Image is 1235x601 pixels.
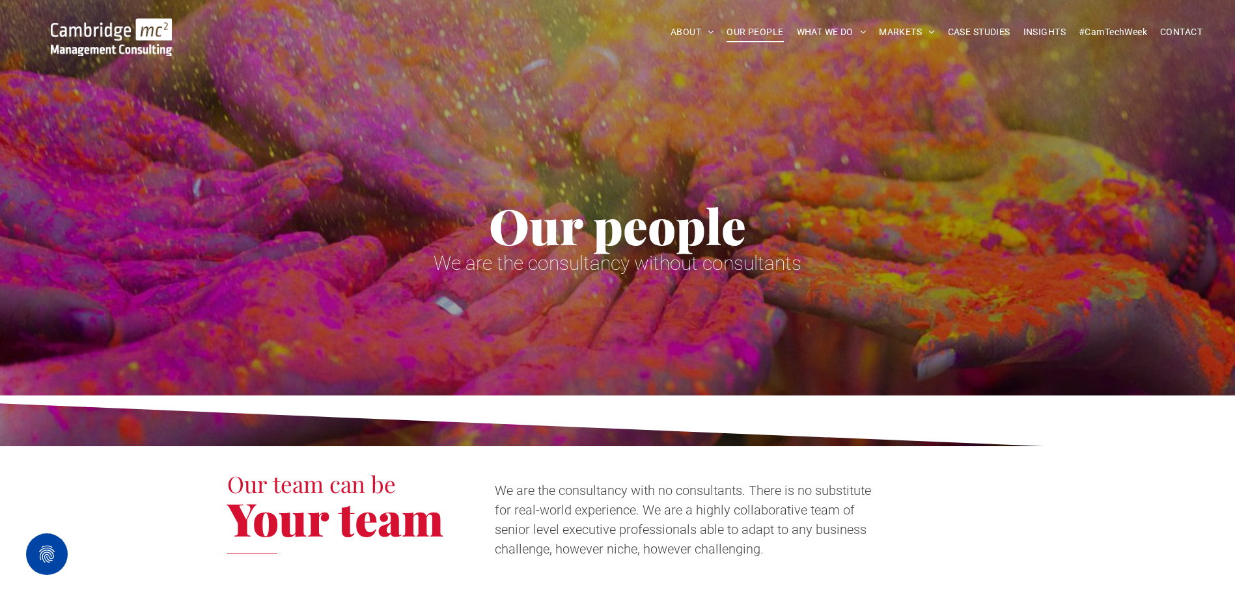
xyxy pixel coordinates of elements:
[495,483,871,557] span: We are the consultancy with no consultants. There is no substitute for real-world experience. We ...
[51,20,172,34] a: Your Business Transformed | Cambridge Management Consulting
[434,252,801,274] span: We are the consultancy without consultants
[1072,22,1154,42] a: #CamTechWeek
[227,468,396,499] span: Our team can be
[941,22,1017,42] a: CASE STUDIES
[872,22,941,42] a: MARKETS
[664,22,721,42] a: ABOUT
[1017,22,1072,42] a: INSIGHTS
[227,487,443,548] span: Your team
[1154,22,1209,42] a: CONTACT
[720,22,790,42] a: OUR PEOPLE
[51,18,172,56] img: Cambridge MC Logo
[489,193,746,258] span: Our people
[790,22,873,42] a: WHAT WE DO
